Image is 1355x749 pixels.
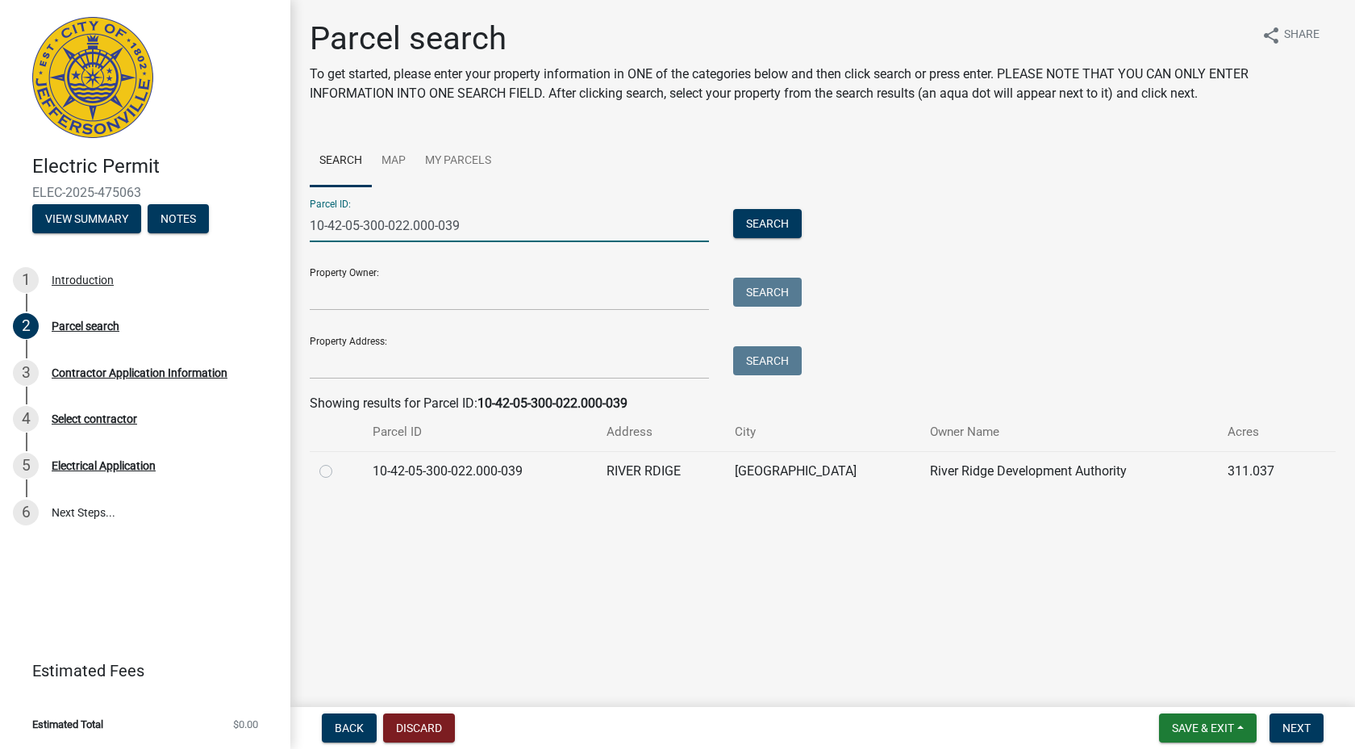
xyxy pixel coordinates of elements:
[477,395,627,411] strong: 10-42-05-300-022.000-039
[148,213,209,226] wm-modal-confirm: Notes
[372,136,415,187] a: Map
[335,722,364,734] span: Back
[1270,713,1324,743] button: Next
[13,360,39,386] div: 3
[32,155,277,178] h4: Electric Permit
[13,500,39,525] div: 6
[32,185,258,200] span: ELEC-2025-475063
[310,65,1249,103] p: To get started, please enter your property information in ONE of the categories below and then cl...
[32,17,153,138] img: City of Jeffersonville, Indiana
[733,278,802,307] button: Search
[32,213,141,226] wm-modal-confirm: Summary
[415,136,501,187] a: My Parcels
[733,209,802,238] button: Search
[1284,26,1320,45] span: Share
[310,19,1249,58] h1: Parcel search
[310,394,1336,413] div: Showing results for Parcel ID:
[1249,19,1332,51] button: shareShare
[1261,26,1281,45] i: share
[363,413,596,451] th: Parcel ID
[383,713,455,743] button: Discard
[52,367,227,379] div: Contractor Application Information
[310,136,372,187] a: Search
[13,267,39,293] div: 1
[233,719,258,730] span: $0.00
[1172,722,1234,734] span: Save & Exit
[13,655,265,687] a: Estimated Fees
[920,451,1218,491] td: River Ridge Development Authority
[363,451,596,491] td: 10-42-05-300-022.000-039
[725,413,919,451] th: City
[52,274,114,286] div: Introduction
[733,346,802,375] button: Search
[597,451,726,491] td: RIVER RDIGE
[725,451,919,491] td: [GEOGRAPHIC_DATA]
[920,413,1218,451] th: Owner Name
[13,406,39,432] div: 4
[52,460,156,471] div: Electrical Application
[1218,413,1309,451] th: Acres
[1159,713,1257,743] button: Save & Exit
[597,413,726,451] th: Address
[32,719,103,730] span: Estimated Total
[1218,451,1309,491] td: 311.037
[52,413,137,425] div: Select contractor
[52,320,119,332] div: Parcel search
[32,204,141,233] button: View Summary
[13,453,39,479] div: 5
[322,713,377,743] button: Back
[1282,722,1311,734] span: Next
[148,204,209,233] button: Notes
[13,313,39,339] div: 2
